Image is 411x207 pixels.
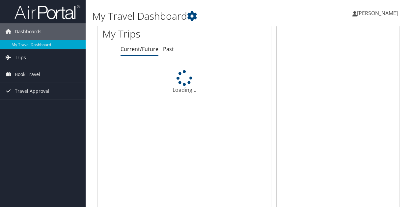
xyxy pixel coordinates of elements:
[102,27,194,41] h1: My Trips
[121,45,158,53] a: Current/Future
[163,45,174,53] a: Past
[357,10,398,17] span: [PERSON_NAME]
[352,3,404,23] a: [PERSON_NAME]
[14,4,80,20] img: airportal-logo.png
[15,49,26,66] span: Trips
[15,66,40,83] span: Book Travel
[15,83,49,99] span: Travel Approval
[92,9,300,23] h1: My Travel Dashboard
[15,23,41,40] span: Dashboards
[97,70,271,94] div: Loading...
